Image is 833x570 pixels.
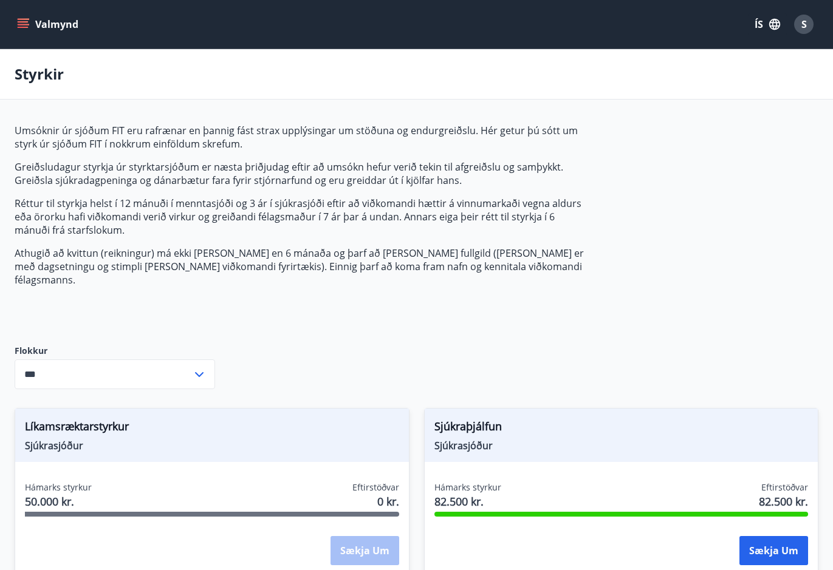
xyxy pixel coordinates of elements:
span: 82.500 kr. [434,494,501,509]
span: Líkamsræktarstyrkur [25,418,399,439]
button: menu [15,13,83,35]
span: Hámarks styrkur [434,481,501,494]
span: S [801,18,807,31]
span: 82.500 kr. [759,494,808,509]
span: Hámarks styrkur [25,481,92,494]
span: Eftirstöðvar [761,481,808,494]
button: ÍS [748,13,787,35]
span: Sjúkrasjóður [434,439,809,452]
p: Umsóknir úr sjóðum FIT eru rafrænar en þannig fást strax upplýsingar um stöðuna og endurgreiðslu.... [15,124,588,151]
label: Flokkur [15,345,215,357]
span: Eftirstöðvar [352,481,399,494]
span: 0 kr. [377,494,399,509]
p: Réttur til styrkja helst í 12 mánuði í menntasjóði og 3 ár í sjúkrasjóði eftir að viðkomandi hætt... [15,197,588,237]
button: S [789,10,818,39]
span: Sjúkrasjóður [25,439,399,452]
button: Sækja um [739,536,808,565]
span: 50.000 kr. [25,494,92,509]
p: Greiðsludagur styrkja úr styrktarsjóðum er næsta þriðjudag eftir að umsókn hefur verið tekin til ... [15,160,588,187]
p: Styrkir [15,64,64,84]
span: Sjúkraþjálfun [434,418,809,439]
p: Athugið að kvittun (reikningur) má ekki [PERSON_NAME] en 6 mánaða og þarf að [PERSON_NAME] fullgi... [15,246,588,287]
